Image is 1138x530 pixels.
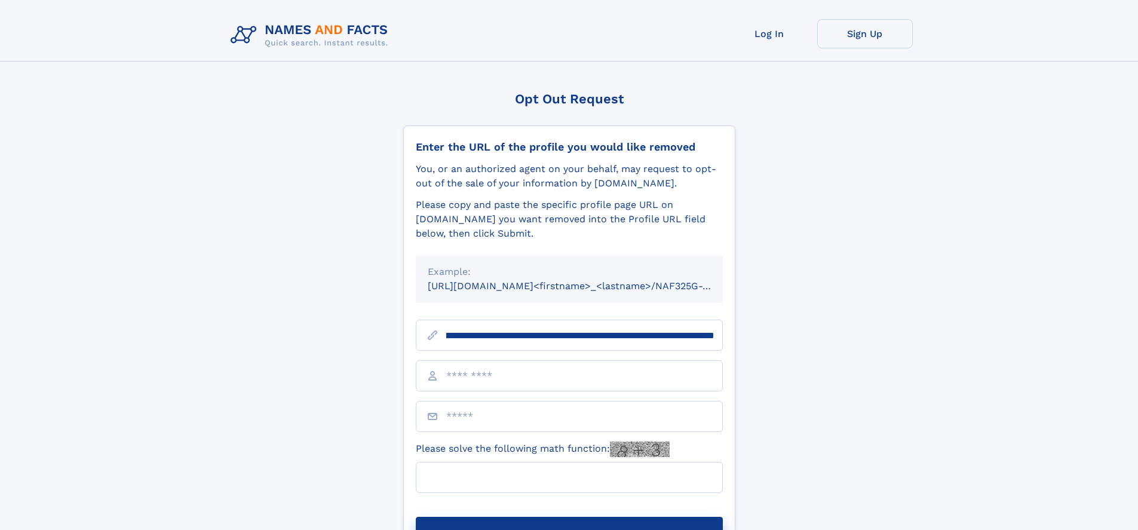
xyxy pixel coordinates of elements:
[403,91,735,106] div: Opt Out Request
[416,162,723,191] div: You, or an authorized agent on your behalf, may request to opt-out of the sale of your informatio...
[226,19,398,51] img: Logo Names and Facts
[416,442,670,457] label: Please solve the following math function:
[722,19,817,48] a: Log In
[817,19,913,48] a: Sign Up
[416,140,723,154] div: Enter the URL of the profile you would like removed
[428,280,746,292] small: [URL][DOMAIN_NAME]<firstname>_<lastname>/NAF325G-xxxxxxxx
[416,198,723,241] div: Please copy and paste the specific profile page URL on [DOMAIN_NAME] you want removed into the Pr...
[428,265,711,279] div: Example:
